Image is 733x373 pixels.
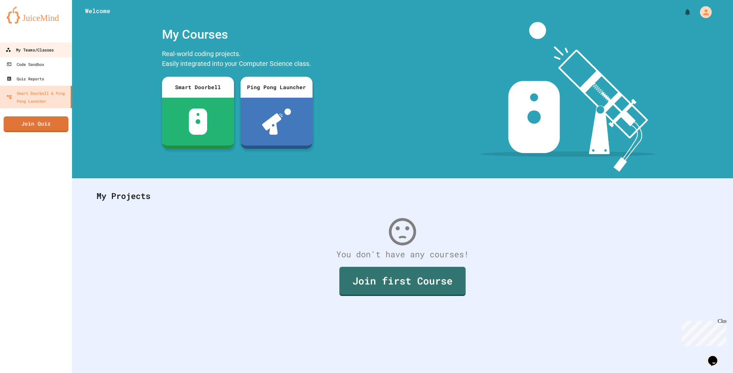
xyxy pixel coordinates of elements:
div: My Projects [90,183,715,209]
iframe: chat widget [706,347,726,366]
div: Smart Doorbell & Ping Pong Launcher [7,89,68,105]
div: My Courses [159,22,316,47]
div: Code Sandbox [7,60,44,68]
iframe: chat widget [679,318,726,346]
img: banner-image-my-projects.png [480,22,655,172]
div: My Notifications [671,7,693,18]
div: My Account [693,5,713,20]
img: logo-orange.svg [7,7,65,24]
div: Real-world coding projects. Easily integrated into your Computer Science class. [159,47,316,72]
div: Smart Doorbell [162,77,234,98]
a: Join first Course [339,267,466,296]
div: Quiz Reports [7,75,44,83]
img: sdb-white.svg [189,108,207,135]
img: ppl-with-ball.png [262,108,291,135]
div: My Teams/Classes [6,46,54,54]
a: Join Quiz [4,116,68,132]
div: Chat with us now!Close [3,3,45,42]
div: Ping Pong Launcher [241,77,313,98]
div: You don't have any courses! [90,248,715,261]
